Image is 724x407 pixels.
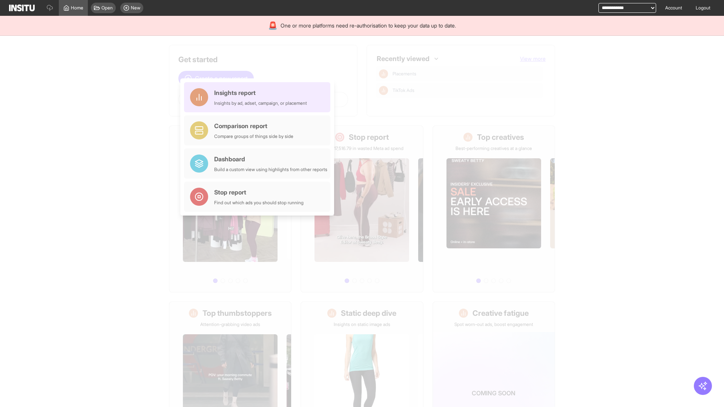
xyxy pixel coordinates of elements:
[214,88,307,97] div: Insights report
[214,155,327,164] div: Dashboard
[281,22,456,29] span: One or more platforms need re-authorisation to keep your data up to date.
[214,188,304,197] div: Stop report
[268,20,278,31] div: 🚨
[214,167,327,173] div: Build a custom view using highlights from other reports
[214,133,293,139] div: Compare groups of things side by side
[71,5,83,11] span: Home
[214,100,307,106] div: Insights by ad, adset, campaign, or placement
[9,5,35,11] img: Logo
[101,5,113,11] span: Open
[214,200,304,206] div: Find out which ads you should stop running
[214,121,293,130] div: Comparison report
[131,5,140,11] span: New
